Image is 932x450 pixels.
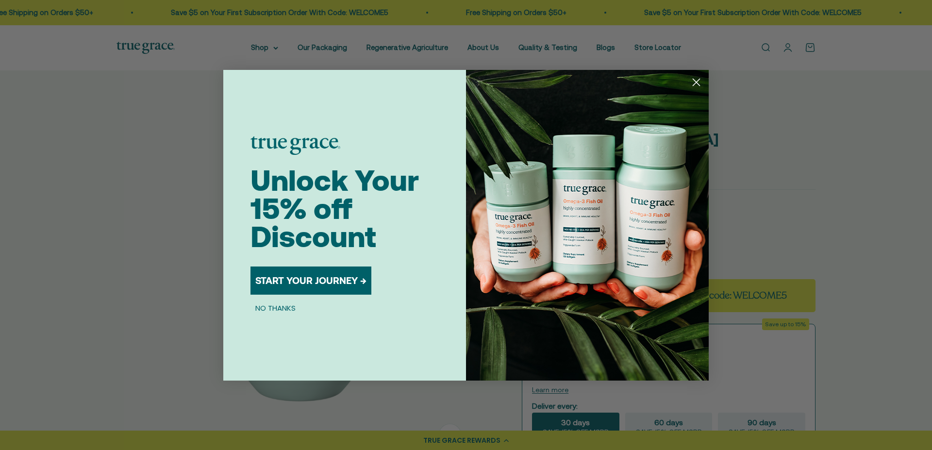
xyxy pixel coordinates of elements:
button: Close dialog [688,74,705,91]
button: START YOUR JOURNEY → [250,267,371,295]
span: Unlock Your 15% off Discount [250,164,419,253]
img: logo placeholder [250,136,340,155]
img: 098727d5-50f8-4f9b-9554-844bb8da1403.jpeg [466,70,709,381]
button: NO THANKS [250,302,300,314]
